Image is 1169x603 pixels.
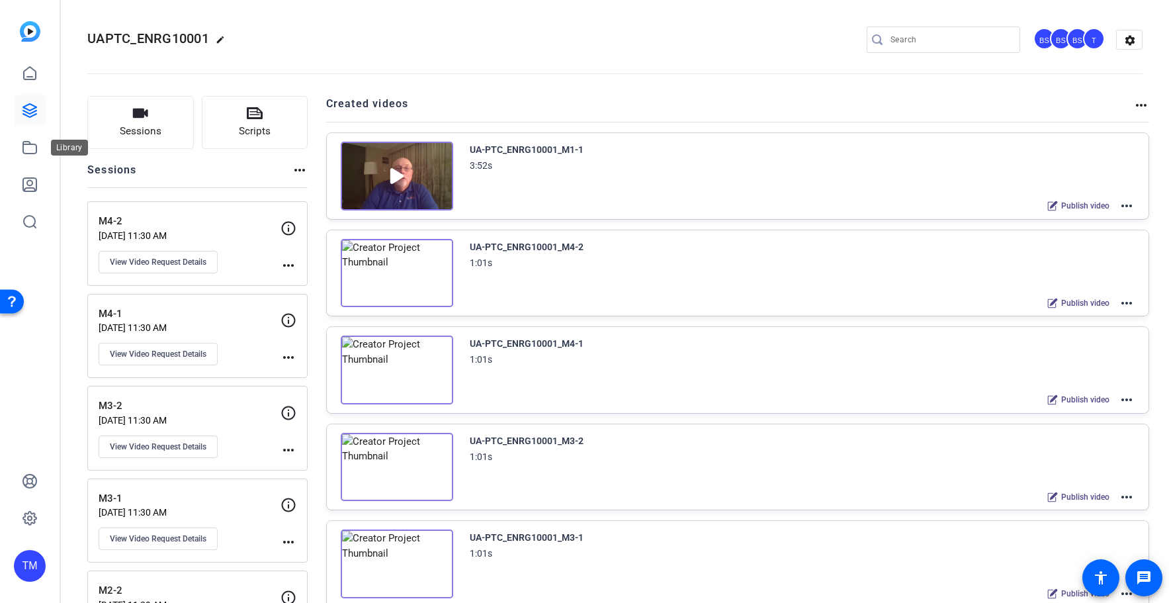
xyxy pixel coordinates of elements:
span: Publish video [1061,588,1109,599]
button: View Video Request Details [99,343,218,365]
mat-icon: accessibility [1093,570,1109,586]
div: BS [1066,28,1088,50]
div: 1:01s [470,255,492,271]
mat-icon: more_horiz [1119,489,1135,505]
div: T [1083,28,1105,50]
button: View Video Request Details [99,251,218,273]
mat-icon: edit [216,35,232,51]
div: UA-PTC_ENRG10001_M4-1 [470,336,584,351]
span: Publish video [1061,394,1109,405]
mat-icon: more_horiz [292,162,308,178]
img: Creator Project Thumbnail [341,433,453,502]
div: 1:01s [470,545,492,561]
p: M2-2 [99,583,281,598]
mat-icon: more_horiz [281,534,296,550]
span: UAPTC_ENRG10001 [87,30,209,46]
p: M4-1 [99,306,281,322]
div: Library [51,140,88,156]
span: Scripts [239,124,271,139]
img: Creator Project Thumbnail [341,239,453,308]
span: Publish video [1061,298,1109,308]
mat-icon: more_horiz [281,442,296,458]
p: M4-2 [99,214,281,229]
p: [DATE] 11:30 AM [99,507,281,518]
img: Creator Project Thumbnail [341,142,453,210]
mat-icon: more_horiz [281,257,296,273]
span: Publish video [1061,201,1109,211]
span: Sessions [120,124,161,139]
div: BS [1050,28,1072,50]
button: Scripts [202,96,308,149]
div: UA-PTC_ENRG10001_M4-2 [470,239,584,255]
img: Creator Project Thumbnail [341,530,453,598]
div: 1:01s [470,449,492,465]
h2: Sessions [87,162,137,187]
mat-icon: more_horiz [1119,295,1135,311]
ngx-avatar: Tim Marietta [1083,28,1106,51]
p: [DATE] 11:30 AM [99,415,281,426]
div: UA-PTC_ENRG10001_M3-1 [470,530,584,545]
span: View Video Request Details [110,441,206,452]
mat-icon: settings [1117,30,1143,50]
ngx-avatar: Brian Sly [1050,28,1073,51]
p: [DATE] 11:30 AM [99,230,281,241]
div: UA-PTC_ENRG10001_M3-2 [470,433,584,449]
mat-icon: more_horiz [1119,198,1135,214]
mat-icon: message [1136,570,1152,586]
span: View Video Request Details [110,349,206,359]
p: [DATE] 11:30 AM [99,322,281,333]
input: Search [890,32,1010,48]
button: View Video Request Details [99,528,218,550]
div: BS [1033,28,1055,50]
button: Sessions [87,96,194,149]
mat-icon: more_horiz [281,349,296,365]
mat-icon: more_horiz [1119,392,1135,408]
mat-icon: more_horiz [1133,97,1149,113]
div: 3:52s [470,158,492,173]
img: Creator Project Thumbnail [341,336,453,404]
span: View Video Request Details [110,257,206,267]
span: Publish video [1061,492,1109,502]
div: UA-PTC_ENRG10001_M1-1 [470,142,584,158]
img: blue-gradient.svg [20,21,40,42]
div: 1:01s [470,351,492,367]
button: View Video Request Details [99,436,218,458]
span: View Video Request Details [110,533,206,544]
h2: Created videos [326,96,1134,122]
ngx-avatar: Brandon Simmons [1066,28,1090,51]
p: M3-1 [99,491,281,506]
ngx-avatar: Bradley Spinsby [1033,28,1057,51]
p: M3-2 [99,398,281,414]
div: TM [14,550,46,582]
